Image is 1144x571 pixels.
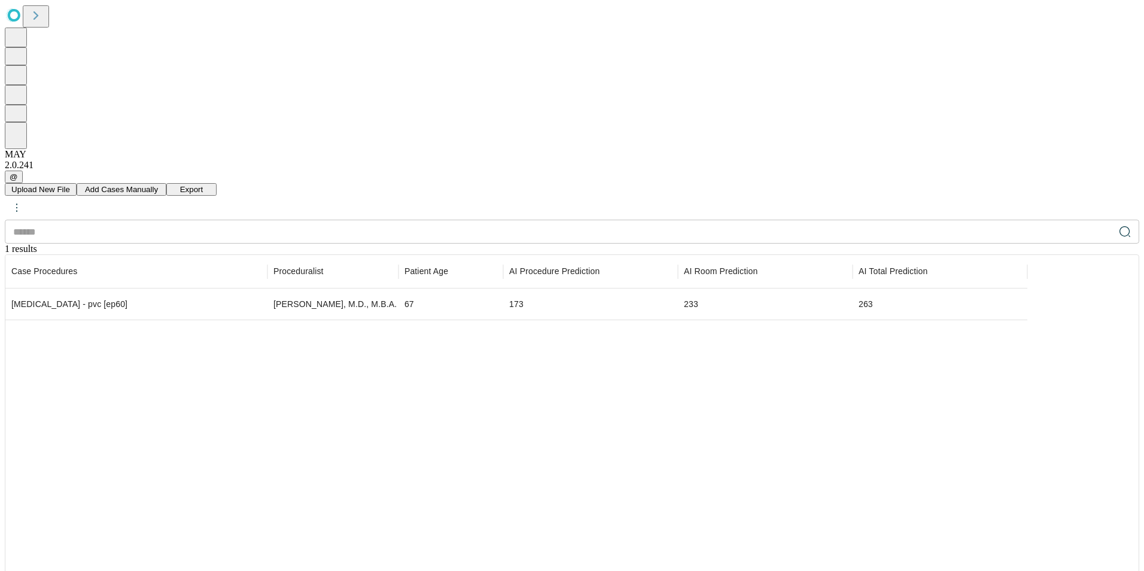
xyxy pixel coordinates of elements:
span: Includes set-up, patient in-room to patient out-of-room, and clean-up [859,265,927,277]
button: Add Cases Manually [77,183,166,196]
button: kebab-menu [6,197,28,218]
span: Scheduled procedures [11,265,77,277]
span: Export [180,185,203,194]
div: [MEDICAL_DATA] - pvc [ep60] [11,289,261,320]
div: [PERSON_NAME], M.D., M.B.A. [1007404] [273,289,393,320]
div: MAY [5,149,1139,160]
span: Patient Age [404,265,448,277]
span: 173 [509,299,524,309]
div: 67 [404,289,497,320]
button: Upload New File [5,183,77,196]
button: @ [5,171,23,183]
div: 2.0.241 [5,160,1139,171]
span: @ [10,172,18,181]
span: Time-out to extubation/pocket closure [509,265,600,277]
span: Add Cases Manually [85,185,158,194]
a: Export [166,184,217,194]
button: Export [166,183,217,196]
span: Proceduralist [273,265,324,277]
span: Patient in room to patient out of room [684,265,757,277]
span: Upload New File [11,185,70,194]
span: 1 results [5,244,37,254]
span: 263 [859,299,873,309]
span: 233 [684,299,698,309]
